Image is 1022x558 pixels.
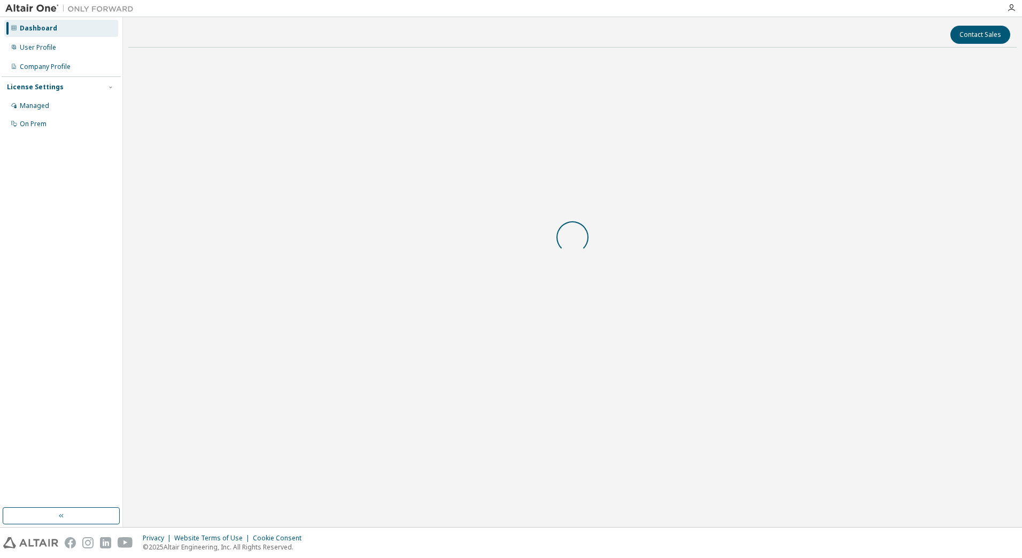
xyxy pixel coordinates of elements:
img: altair_logo.svg [3,537,58,548]
img: Altair One [5,3,139,14]
div: Company Profile [20,63,71,71]
p: © 2025 Altair Engineering, Inc. All Rights Reserved. [143,542,308,552]
div: Dashboard [20,24,57,33]
div: On Prem [20,120,47,128]
img: facebook.svg [65,537,76,548]
img: youtube.svg [118,537,133,548]
div: Privacy [143,534,174,542]
div: Website Terms of Use [174,534,253,542]
img: instagram.svg [82,537,94,548]
div: Managed [20,102,49,110]
div: License Settings [7,83,64,91]
div: Cookie Consent [253,534,308,542]
button: Contact Sales [950,26,1010,44]
img: linkedin.svg [100,537,111,548]
div: User Profile [20,43,56,52]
